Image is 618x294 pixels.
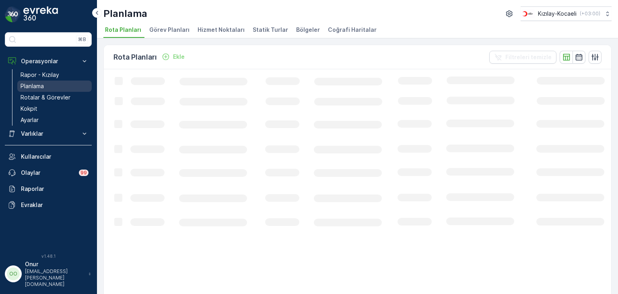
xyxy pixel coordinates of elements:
[25,260,84,268] p: Onur
[296,26,320,34] span: Bölgeler
[5,197,92,213] a: Evraklar
[17,103,92,114] a: Kokpit
[21,82,44,90] p: Planlama
[328,26,377,34] span: Coğrafi Haritalar
[21,57,76,65] p: Operasyonlar
[105,26,141,34] span: Rota Planları
[5,6,21,23] img: logo
[5,149,92,165] a: Kullanıcılar
[580,10,600,17] p: ( +03:00 )
[538,10,577,18] p: Kızılay-Kocaeli
[5,181,92,197] a: Raporlar
[17,69,92,81] a: Rapor - Kızılay
[113,52,157,63] p: Rota Planları
[23,6,58,23] img: logo_dark-DEwI_e13.png
[521,6,612,21] button: Kızılay-Kocaeli(+03:00)
[21,185,89,193] p: Raporlar
[78,36,86,43] p: ⌘B
[5,254,92,259] span: v 1.48.1
[253,26,288,34] span: Statik Turlar
[5,53,92,69] button: Operasyonlar
[17,81,92,92] a: Planlama
[489,51,556,64] button: Filtreleri temizle
[521,9,535,18] img: k%C4%B1z%C4%B1lay_0jL9uU1.png
[7,267,20,280] div: OO
[21,71,59,79] p: Rapor - Kızılay
[149,26,190,34] span: Görev Planları
[21,105,37,113] p: Kokpit
[173,53,185,61] p: Ekle
[159,52,188,62] button: Ekle
[103,7,147,20] p: Planlama
[21,93,70,101] p: Rotalar & Görevler
[25,268,84,288] p: [EMAIL_ADDRESS][PERSON_NAME][DOMAIN_NAME]
[21,153,89,161] p: Kullanıcılar
[21,169,74,177] p: Olaylar
[21,130,76,138] p: Varlıklar
[21,201,89,209] p: Evraklar
[5,165,92,181] a: Olaylar99
[198,26,245,34] span: Hizmet Noktaları
[21,116,39,124] p: Ayarlar
[17,92,92,103] a: Rotalar & Görevler
[5,126,92,142] button: Varlıklar
[5,260,92,288] button: OOOnur[EMAIL_ADDRESS][PERSON_NAME][DOMAIN_NAME]
[505,53,552,61] p: Filtreleri temizle
[80,170,87,176] p: 99
[17,114,92,126] a: Ayarlar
